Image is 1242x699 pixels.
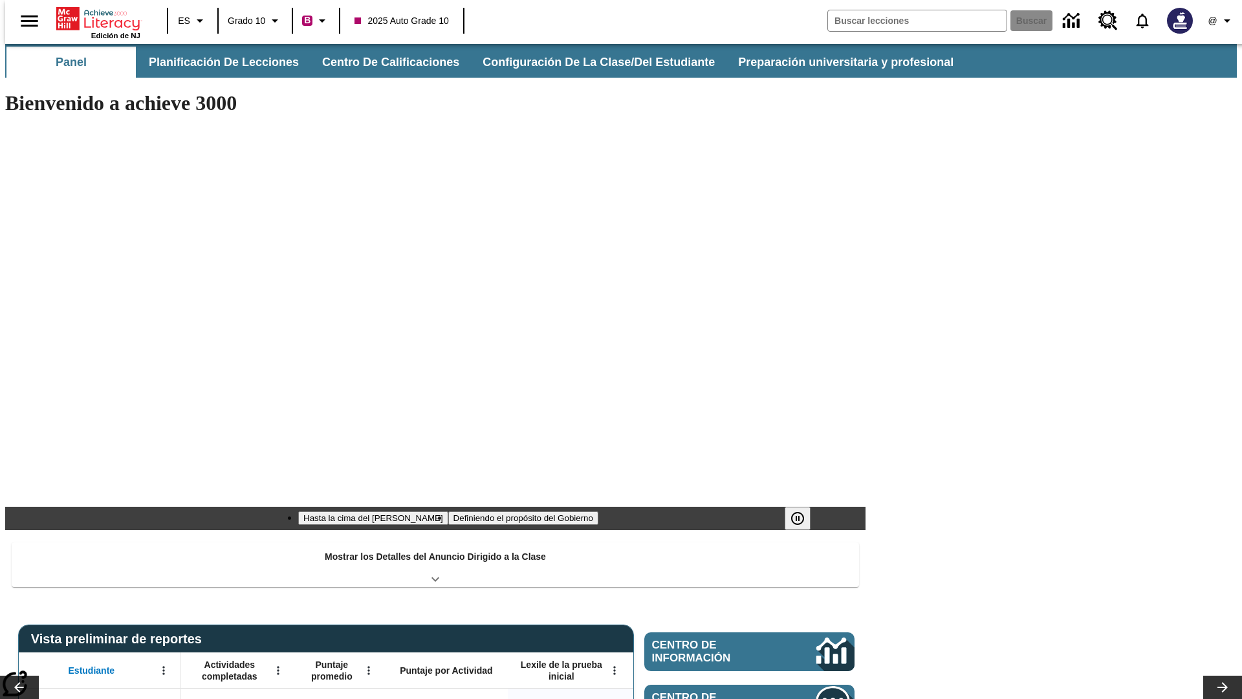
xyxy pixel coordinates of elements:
[172,9,213,32] button: Lenguaje: ES, Selecciona un idioma
[1159,4,1201,38] button: Escoja un nuevo avatar
[138,47,309,78] button: Planificación de lecciones
[400,665,492,676] span: Puntaje por Actividad
[644,632,855,671] a: Centro de información
[605,661,624,680] button: Abrir menú
[1208,14,1217,28] span: @
[1167,8,1193,34] img: Avatar
[325,550,546,564] p: Mostrar los Detalles del Anuncio Dirigido a la Clase
[223,9,288,32] button: Grado: Grado 10, Elige un grado
[359,661,378,680] button: Abrir menú
[5,44,1237,78] div: Subbarra de navegación
[785,507,811,530] button: Pausar
[448,511,598,525] button: Diapositiva 2 Definiendo el propósito del Gobierno
[514,659,609,682] span: Lexile de la prueba inicial
[6,47,136,78] button: Panel
[1126,4,1159,38] a: Notificaciones
[187,659,272,682] span: Actividades completadas
[69,665,115,676] span: Estudiante
[652,639,773,665] span: Centro de información
[31,632,208,647] span: Vista preliminar de reportes
[828,10,1007,31] input: Buscar campo
[304,12,310,28] span: B
[5,91,866,115] h1: Bienvenido a achieve 3000
[268,661,288,680] button: Abrir menú
[12,542,859,587] div: Mostrar los Detalles del Anuncio Dirigido a la Clase
[1055,3,1091,39] a: Centro de información
[10,2,49,40] button: Abrir el menú lateral
[91,32,140,39] span: Edición de NJ
[297,9,335,32] button: Boost El color de la clase es rojo violeta. Cambiar el color de la clase.
[56,6,140,32] a: Portada
[354,14,448,28] span: 2025 Auto Grade 10
[301,659,363,682] span: Puntaje promedio
[728,47,964,78] button: Preparación universitaria y profesional
[154,661,173,680] button: Abrir menú
[1091,3,1126,38] a: Centro de recursos, Se abrirá en una pestaña nueva.
[785,507,823,530] div: Pausar
[1203,676,1242,699] button: Carrusel de lecciones, seguir
[56,5,140,39] div: Portada
[472,47,725,78] button: Configuración de la clase/del estudiante
[312,47,470,78] button: Centro de calificaciones
[5,47,965,78] div: Subbarra de navegación
[1201,9,1242,32] button: Perfil/Configuración
[228,14,265,28] span: Grado 10
[178,14,190,28] span: ES
[298,511,448,525] button: Diapositiva 1 Hasta la cima del monte Tai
